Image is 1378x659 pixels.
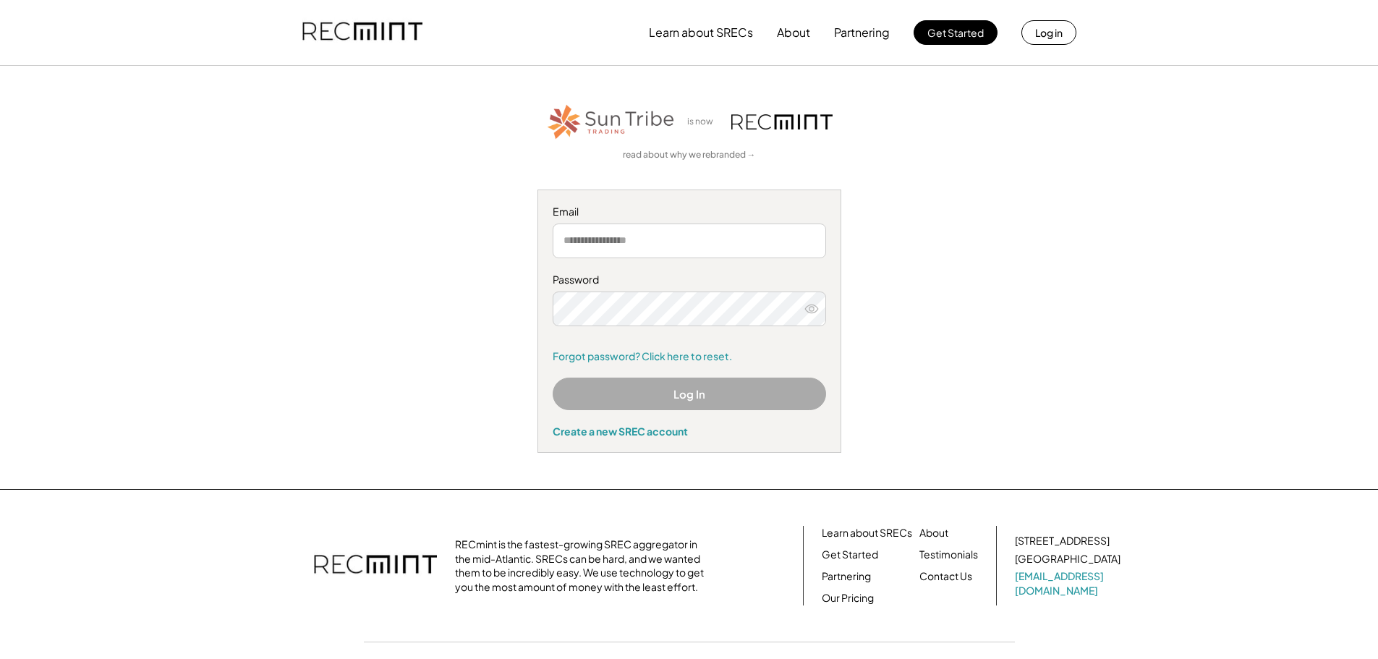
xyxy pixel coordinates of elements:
[822,548,878,562] a: Get Started
[314,540,437,591] img: recmint-logotype%403x.png
[684,116,724,128] div: is now
[777,18,810,47] button: About
[649,18,753,47] button: Learn about SRECs
[546,102,676,142] img: STT_Horizontal_Logo%2B-%2BColor.png
[822,591,874,605] a: Our Pricing
[1015,534,1110,548] div: [STREET_ADDRESS]
[553,378,826,410] button: Log In
[822,569,871,584] a: Partnering
[919,569,972,584] a: Contact Us
[834,18,890,47] button: Partnering
[1021,20,1076,45] button: Log in
[455,537,712,594] div: RECmint is the fastest-growing SREC aggregator in the mid-Atlantic. SRECs can be hard, and we wan...
[553,273,826,287] div: Password
[1015,552,1120,566] div: [GEOGRAPHIC_DATA]
[1015,569,1123,598] a: [EMAIL_ADDRESS][DOMAIN_NAME]
[914,20,998,45] button: Get Started
[919,548,978,562] a: Testimonials
[553,205,826,219] div: Email
[623,149,756,161] a: read about why we rebranded →
[731,114,833,129] img: recmint-logotype%403x.png
[822,526,912,540] a: Learn about SRECs
[919,526,948,540] a: About
[553,349,826,364] a: Forgot password? Click here to reset.
[553,425,826,438] div: Create a new SREC account
[302,8,422,57] img: recmint-logotype%403x.png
